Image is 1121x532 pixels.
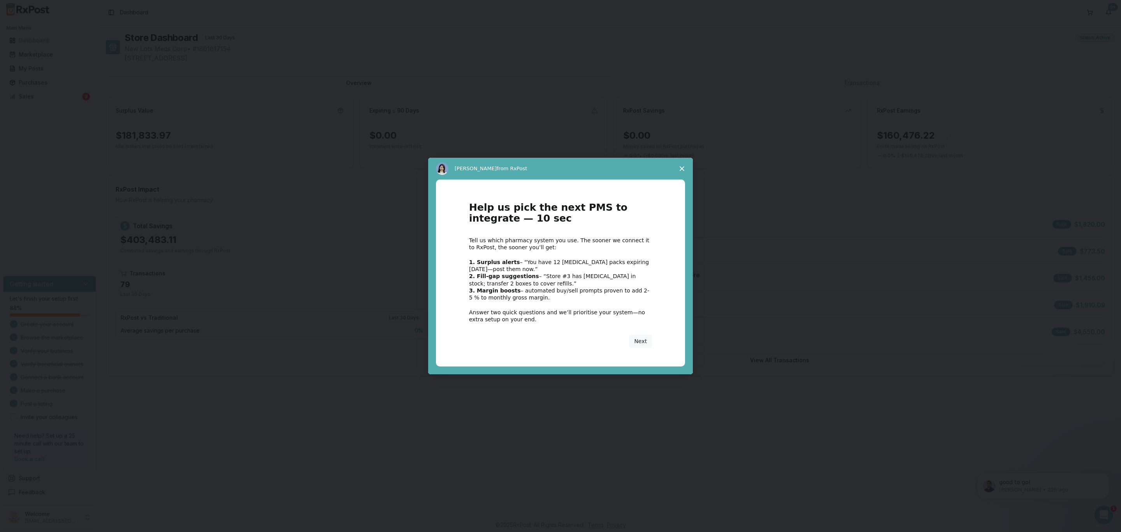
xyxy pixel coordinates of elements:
[34,23,65,29] span: good to go!
[671,158,693,180] span: Close survey
[469,309,652,323] div: Answer two quick questions and we’ll prioritise your system—no extra setup on your end.
[469,287,521,294] b: 3. Margin boosts
[469,259,520,265] b: 1. Surplus alerts
[18,23,30,36] img: Profile image for Manuel
[469,273,539,279] b: 2. Fill-gap suggestions
[34,30,134,37] p: Message from Manuel, sent 22h ago
[469,237,652,251] div: Tell us which pharmacy system you use. The sooner we connect it to RxPost, the sooner you’ll get:
[455,166,497,171] span: [PERSON_NAME]
[469,273,652,287] div: – “Store #3 has [MEDICAL_DATA] in stock; transfer 2 boxes to cover refills.”
[12,16,144,42] div: message notification from Manuel, 22h ago. good to go!
[469,202,652,229] h1: Help us pick the next PMS to integrate — 10 sec
[629,335,652,348] button: Next
[436,162,448,175] img: Profile image for Alice
[469,287,652,301] div: – automated buy/sell prompts proven to add 2-5 % to monthly gross margin.
[469,259,652,273] div: – “You have 12 [MEDICAL_DATA] packs expiring [DATE]—post them now.”
[497,166,527,171] span: from RxPost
